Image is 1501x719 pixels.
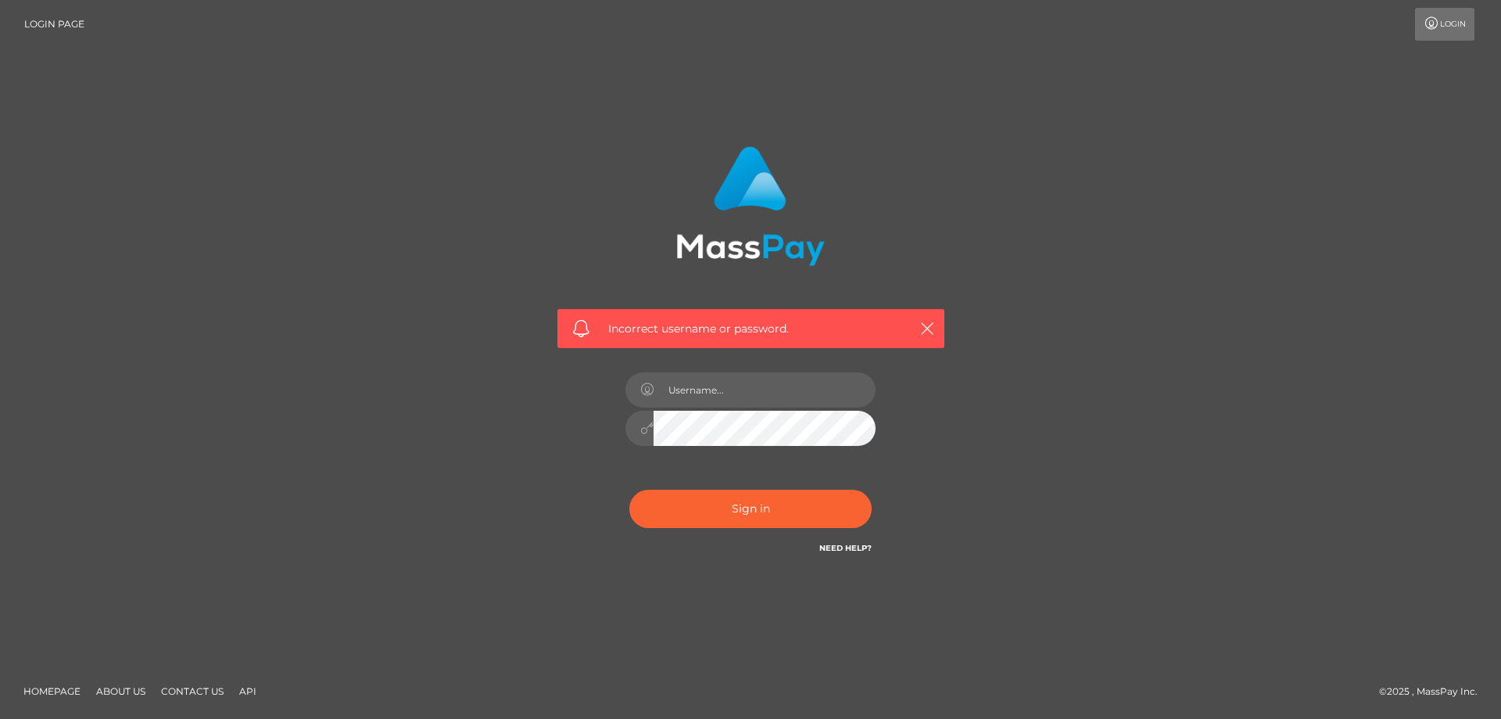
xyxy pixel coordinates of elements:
img: MassPay Login [676,146,825,266]
input: Username... [654,372,876,408]
a: Need Help? [819,543,872,553]
a: Login Page [24,8,84,41]
a: Contact Us [155,679,230,703]
span: Incorrect username or password. [608,321,894,337]
a: Login [1415,8,1474,41]
a: Homepage [17,679,87,703]
a: About Us [90,679,152,703]
button: Sign in [629,490,872,528]
a: API [233,679,263,703]
div: © 2025 , MassPay Inc. [1379,683,1489,700]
